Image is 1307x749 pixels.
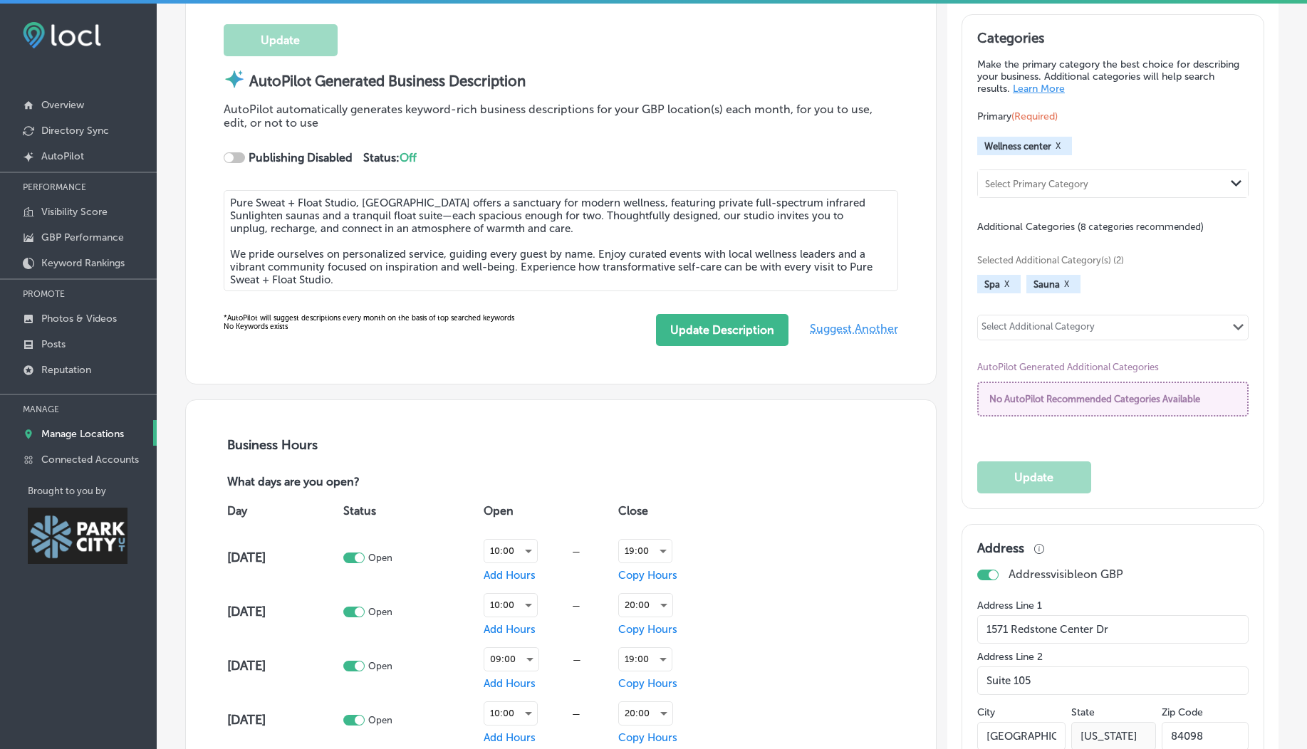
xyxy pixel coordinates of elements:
input: Street Address Line 1 [977,615,1249,644]
div: — [538,546,615,557]
div: 10:00 [484,702,537,725]
p: Brought to you by [28,486,157,496]
div: — [538,600,615,611]
h4: [DATE] [227,550,340,565]
span: AutoPilot Generated Additional Categories [977,362,1238,372]
p: Connected Accounts [41,454,139,466]
img: fda3e92497d09a02dc62c9cd864e3231.png [23,22,101,48]
th: Day [224,491,340,530]
p: AutoPilot [41,150,84,162]
label: Zip Code [1162,706,1203,718]
a: Learn More [1013,83,1065,95]
strong: Status: [363,151,417,164]
button: Update Description [656,314,788,346]
p: What days are you open? [224,476,462,491]
p: Posts [41,338,66,350]
div: Select Primary Category [985,179,1088,189]
img: autopilot-icon [224,68,245,90]
div: — [538,708,615,719]
div: 19:00 [619,648,672,671]
th: Close [615,491,730,530]
span: Add Hours [484,623,536,636]
span: Selected Additional Category(s) (2) [977,255,1238,266]
span: Additional Categories [977,221,1204,233]
span: Suggest Another [810,311,898,346]
div: 20:00 [619,702,672,725]
div: 09:00 [484,648,538,671]
button: X [1060,278,1073,290]
p: Make the primary category the best choice for describing your business. Additional categories wil... [977,58,1249,95]
span: Add Hours [484,677,536,690]
span: Add Hours [484,569,536,582]
p: Manage Locations [41,428,124,440]
h3: Address [977,540,1024,556]
div: — [539,654,615,665]
p: AutoPilot automatically generates keyword-rich business descriptions for your GBP location(s) eac... [224,103,899,130]
h4: [DATE] [227,604,340,619]
span: Wellness center [984,141,1051,152]
h4: [DATE] [227,658,340,674]
label: State [1071,706,1095,718]
span: Copy Hours [618,731,677,744]
label: Address Line 2 [977,651,1249,663]
span: (Required) [1011,110,1058,122]
div: 10:00 [484,540,537,562]
textarea: Pure Sweat + Float Studio, [GEOGRAPHIC_DATA] offers a sanctuary for modern wellness, featuring pr... [224,190,899,291]
th: Status [340,491,479,530]
h3: Categories [977,30,1249,51]
p: Directory Sync [41,125,109,137]
span: (8 categories recommended) [1078,220,1204,234]
p: GBP Performance [41,231,124,243]
img: Park City [28,508,127,564]
span: Sauna [1033,279,1060,290]
button: X [1051,140,1065,152]
div: 19:00 [619,540,672,562]
h3: Business Hours [224,437,899,453]
span: Primary [977,110,1058,122]
strong: Publishing Disabled [249,151,353,164]
div: Select Additional Category [981,321,1095,337]
p: Reputation [41,364,91,376]
span: No AutoPilot Recommended Categories Available [989,394,1200,404]
button: Update [977,461,1091,493]
label: Address Line 1 [977,599,1249,612]
span: Off [400,151,417,164]
div: 20:00 [619,594,672,617]
span: *AutoPilot will suggest descriptions every month on the basis of top searched keywords [224,314,514,323]
strong: AutoPilot Generated Business Description [249,73,526,90]
span: Copy Hours [618,569,677,582]
p: Overview [41,99,84,111]
span: Copy Hours [618,623,677,636]
button: Update [224,24,338,56]
h4: [DATE] [227,712,340,728]
p: Keyword Rankings [41,257,125,269]
p: Address visible on GBP [1009,567,1123,581]
input: Street Address Line 2 [977,666,1249,695]
p: Photos & Videos [41,313,117,325]
th: Open [480,491,615,530]
p: Open [368,661,392,671]
label: City [977,706,995,718]
span: Spa [984,279,1000,290]
button: X [1000,278,1014,290]
div: 10:00 [484,594,537,617]
span: Add Hours [484,731,536,744]
p: Open [368,607,392,617]
div: No Keywords exists [224,314,514,331]
span: Copy Hours [618,677,677,690]
p: Open [368,715,392,726]
p: Visibility Score [41,206,108,218]
p: Open [368,552,392,563]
